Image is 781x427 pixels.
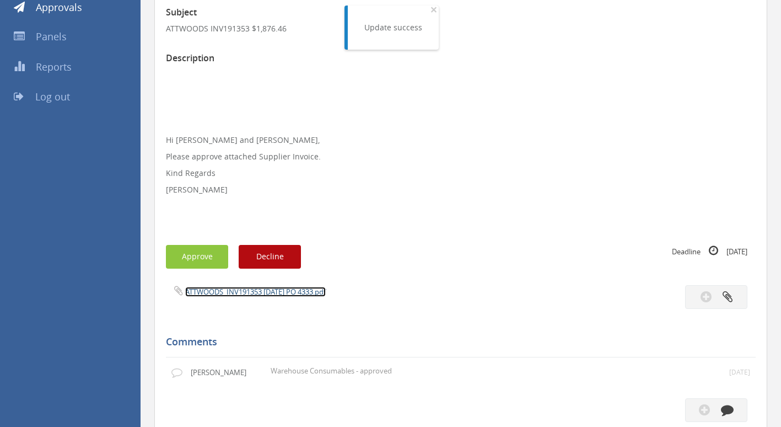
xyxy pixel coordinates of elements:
[672,245,747,257] small: Deadline [DATE]
[35,90,70,103] span: Log out
[166,337,747,348] h5: Comments
[185,287,326,297] a: ATTWOODS_INV191353 [DATE] PO 4333.pdf
[166,54,756,63] h3: Description
[166,245,228,269] button: Approve
[191,367,254,378] p: [PERSON_NAME]
[166,168,756,179] p: Kind Regards
[166,184,756,195] p: [PERSON_NAME]
[430,2,437,17] span: ×
[166,8,756,18] h3: Subject
[166,151,756,162] p: Please approve attached Supplier Invoice.
[364,22,422,33] div: Update success
[36,1,82,14] span: Approvals
[36,30,67,43] span: Panels
[271,366,601,376] p: Warehouse Consumables - approved
[729,367,750,377] small: [DATE]
[166,135,756,146] p: Hi [PERSON_NAME] and [PERSON_NAME],
[36,60,72,73] span: Reports
[166,23,756,34] p: ATTWOODS INV191353 $1,876.46
[239,245,301,269] button: Decline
